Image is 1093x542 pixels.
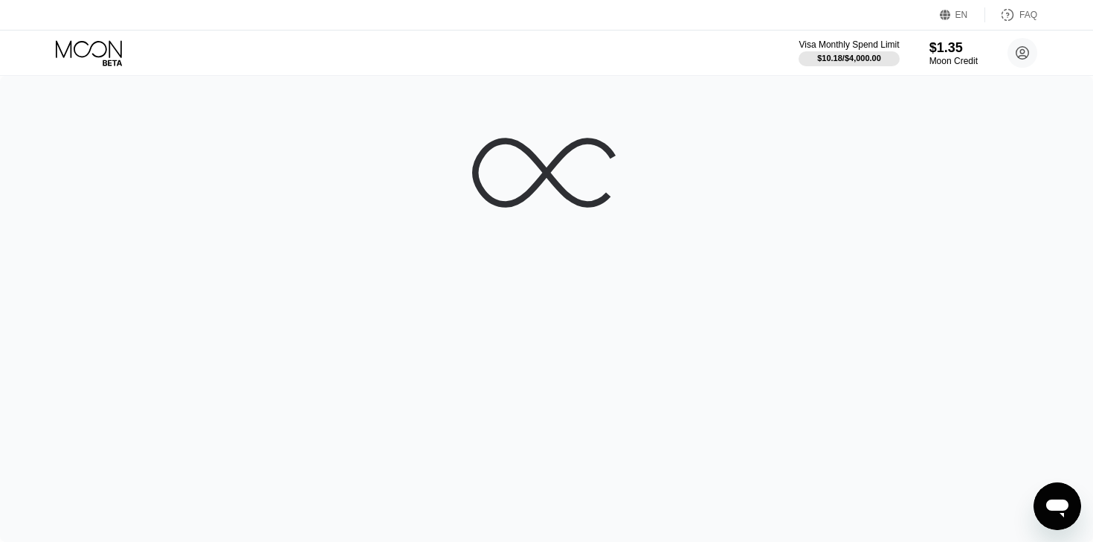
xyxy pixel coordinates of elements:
div: Visa Monthly Spend Limit [799,39,899,50]
div: $10.18 / $4,000.00 [817,54,881,63]
div: Visa Monthly Spend Limit$10.18/$4,000.00 [799,39,899,66]
div: EN [940,7,985,22]
div: $1.35 [929,40,978,56]
div: $1.35Moon Credit [929,40,978,66]
iframe: Button to launch messaging window [1034,482,1081,530]
div: FAQ [985,7,1037,22]
div: Moon Credit [929,56,978,66]
div: EN [955,10,968,20]
div: FAQ [1019,10,1037,20]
